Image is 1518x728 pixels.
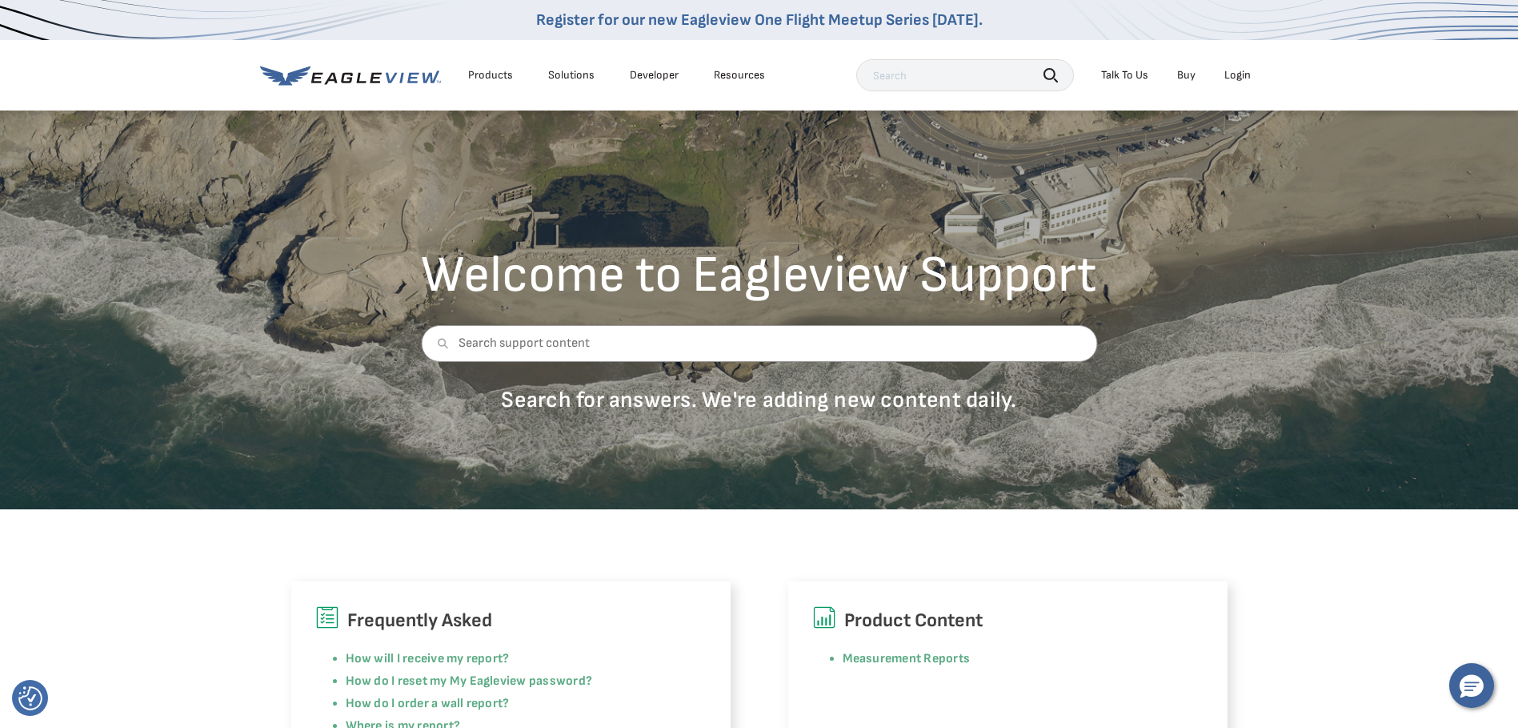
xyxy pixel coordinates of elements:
h2: Welcome to Eagleview Support [421,250,1097,301]
input: Search support content [421,325,1097,362]
button: Hello, have a question? Let’s chat. [1449,663,1494,708]
input: Search [856,59,1074,91]
div: Login [1224,68,1251,82]
a: Developer [630,68,679,82]
div: Products [468,68,513,82]
p: Search for answers. We're adding new content daily. [421,386,1097,414]
button: Consent Preferences [18,686,42,710]
a: Measurement Reports [843,651,971,666]
div: Resources [714,68,765,82]
a: How will I receive my report? [346,651,510,666]
a: Buy [1177,68,1196,82]
div: Solutions [548,68,595,82]
a: How do I order a wall report? [346,696,510,711]
div: Talk To Us [1101,68,1148,82]
h6: Product Content [812,605,1204,636]
a: Register for our new Eagleview One Flight Meetup Series [DATE]. [536,10,983,30]
a: How do I reset my My Eagleview password? [346,674,593,689]
img: Revisit consent button [18,686,42,710]
h6: Frequently Asked [315,605,707,636]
